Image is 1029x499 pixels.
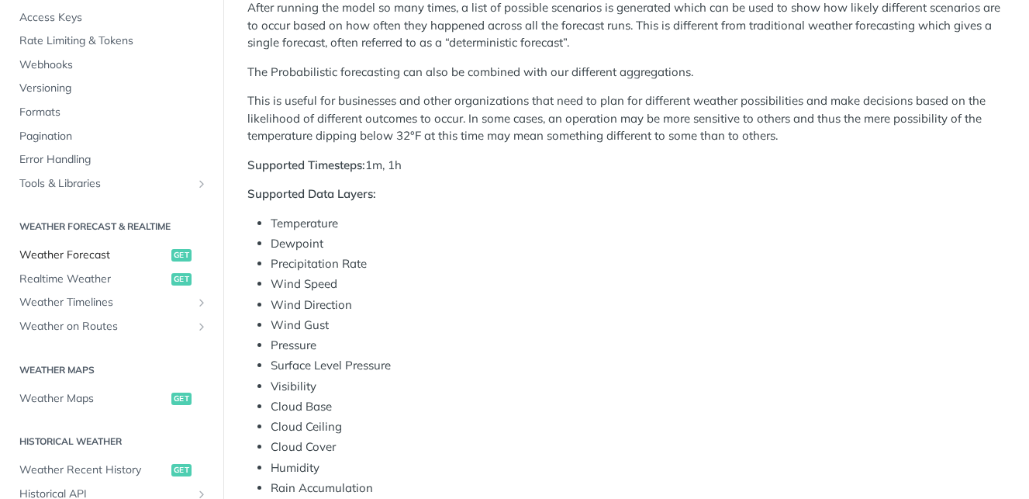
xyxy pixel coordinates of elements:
[19,81,208,96] span: Versioning
[271,255,1005,273] li: Precipitation Rate
[271,296,1005,314] li: Wind Direction
[271,378,1005,396] li: Visibility
[12,220,212,234] h2: Weather Forecast & realtime
[247,158,365,172] strong: Supported Timesteps:
[19,152,208,168] span: Error Handling
[19,295,192,310] span: Weather Timelines
[19,105,208,120] span: Formats
[12,363,212,377] h2: Weather Maps
[247,92,1005,145] p: This is useful for businesses and other organizations that need to plan for different weather pos...
[12,435,212,449] h2: Historical Weather
[12,148,212,172] a: Error Handling
[247,64,1005,81] p: The Probabilistic forecasting can also be combined with our different aggregations.
[12,125,212,148] a: Pagination
[12,387,212,411] a: Weather Mapsget
[12,244,212,267] a: Weather Forecastget
[271,215,1005,233] li: Temperature
[171,464,192,476] span: get
[271,480,1005,497] li: Rain Accumulation
[247,157,1005,175] p: 1m, 1h
[19,272,167,287] span: Realtime Weather
[195,296,208,309] button: Show subpages for Weather Timelines
[271,357,1005,375] li: Surface Level Pressure
[12,6,212,29] a: Access Keys
[195,321,208,333] button: Show subpages for Weather on Routes
[12,77,212,100] a: Versioning
[12,54,212,77] a: Webhooks
[271,459,1005,477] li: Humidity
[12,459,212,482] a: Weather Recent Historyget
[247,186,376,201] strong: Supported Data Layers:
[271,438,1005,456] li: Cloud Cover
[271,235,1005,253] li: Dewpoint
[12,315,212,338] a: Weather on RoutesShow subpages for Weather on Routes
[19,319,192,334] span: Weather on Routes
[12,101,212,124] a: Formats
[171,393,192,405] span: get
[271,275,1005,293] li: Wind Speed
[271,317,1005,334] li: Wind Gust
[19,10,208,26] span: Access Keys
[12,268,212,291] a: Realtime Weatherget
[195,178,208,190] button: Show subpages for Tools & Libraries
[171,273,192,286] span: get
[19,129,208,144] span: Pagination
[19,463,167,478] span: Weather Recent History
[171,249,192,262] span: get
[19,33,208,49] span: Rate Limiting & Tokens
[12,29,212,53] a: Rate Limiting & Tokens
[271,418,1005,436] li: Cloud Ceiling
[19,176,192,192] span: Tools & Libraries
[271,337,1005,355] li: Pressure
[271,398,1005,416] li: Cloud Base
[19,391,167,407] span: Weather Maps
[12,291,212,314] a: Weather TimelinesShow subpages for Weather Timelines
[19,248,167,263] span: Weather Forecast
[19,57,208,73] span: Webhooks
[12,172,212,196] a: Tools & LibrariesShow subpages for Tools & Libraries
